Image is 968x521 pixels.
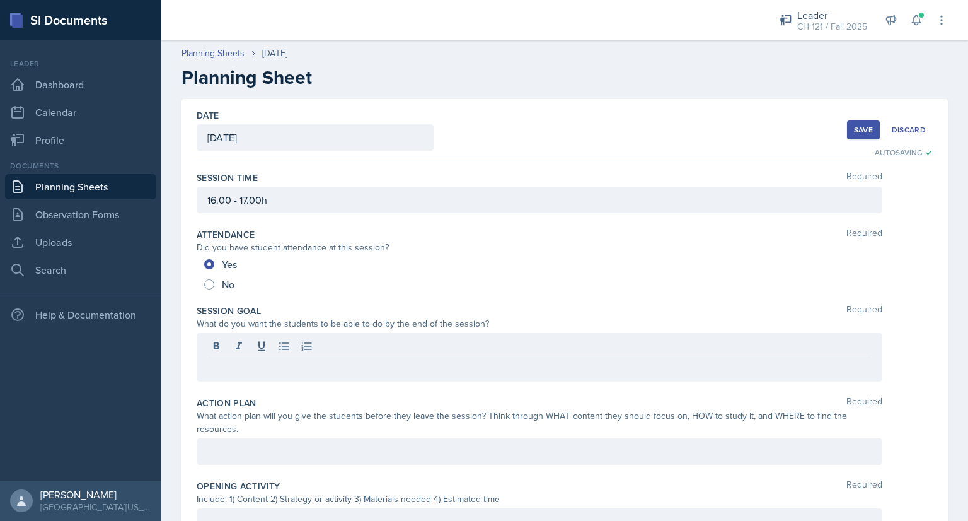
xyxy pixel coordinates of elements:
[846,228,882,241] span: Required
[197,480,280,493] label: Opening Activity
[5,58,156,69] div: Leader
[885,120,933,139] button: Discard
[40,501,151,513] div: [GEOGRAPHIC_DATA][US_STATE] in [GEOGRAPHIC_DATA]
[181,66,948,89] h2: Planning Sheet
[846,305,882,317] span: Required
[5,72,156,97] a: Dashboard
[197,241,882,254] div: Did you have student attendance at this session?
[262,47,287,60] div: [DATE]
[197,228,255,241] label: Attendance
[222,258,237,271] span: Yes
[846,172,882,184] span: Required
[846,397,882,409] span: Required
[5,127,156,153] a: Profile
[847,120,880,139] button: Save
[197,409,882,436] div: What action plan will you give the students before they leave the session? Think through WHAT con...
[197,493,882,506] div: Include: 1) Content 2) Strategy or activity 3) Materials needed 4) Estimated time
[5,160,156,172] div: Documents
[197,317,882,331] div: What do you want the students to be able to do by the end of the session?
[5,174,156,199] a: Planning Sheets
[5,202,156,227] a: Observation Forms
[197,397,256,409] label: Action Plan
[892,125,926,135] div: Discard
[222,278,234,291] span: No
[197,305,261,317] label: Session Goal
[797,8,867,23] div: Leader
[797,20,867,33] div: CH 121 / Fall 2025
[197,109,219,122] label: Date
[5,100,156,125] a: Calendar
[207,192,872,208] p: 16.00 - 17.00h
[5,302,156,327] div: Help & Documentation
[5,257,156,283] a: Search
[846,480,882,493] span: Required
[197,172,258,184] label: Session Time
[40,488,151,501] div: [PERSON_NAME]
[854,125,873,135] div: Save
[181,47,245,60] a: Planning Sheets
[875,147,933,158] div: Autosaving
[5,230,156,255] a: Uploads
